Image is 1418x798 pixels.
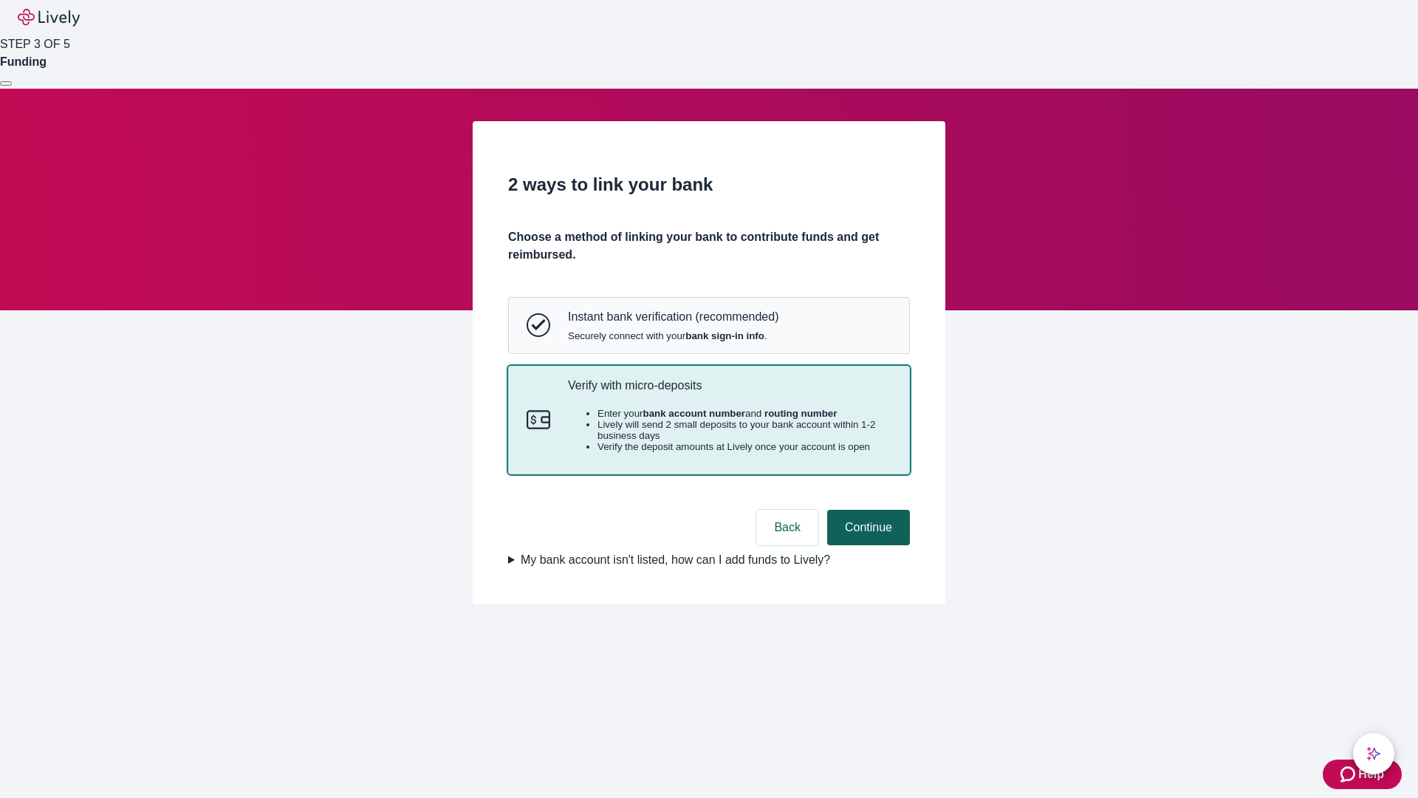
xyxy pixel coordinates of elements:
button: Zendesk support iconHelp [1323,760,1402,789]
button: Continue [827,510,910,545]
img: Lively [18,9,80,27]
svg: Zendesk support icon [1340,765,1358,783]
li: Enter your and [597,408,891,419]
h2: 2 ways to link your bank [508,171,910,198]
button: chat [1353,733,1394,774]
p: Instant bank verification (recommended) [568,310,778,324]
li: Lively will send 2 small deposits to your bank account within 1-2 business days [597,419,891,441]
button: Instant bank verificationInstant bank verification (recommended)Securely connect with yourbank si... [509,298,909,352]
svg: Lively AI Assistant [1366,746,1381,761]
button: Micro-depositsVerify with micro-depositsEnter yourbank account numberand routing numberLively wil... [509,366,909,474]
li: Verify the deposit amounts at Lively once your account is open [597,441,891,452]
summary: My bank account isn't listed, how can I add funds to Lively? [508,551,910,569]
strong: bank account number [643,408,746,419]
h4: Choose a method of linking your bank to contribute funds and get reimbursed. [508,228,910,264]
svg: Micro-deposits [527,408,550,432]
span: Securely connect with your . [568,330,778,341]
p: Verify with micro-deposits [568,378,891,392]
strong: bank sign-in info [685,330,764,341]
svg: Instant bank verification [527,313,550,337]
strong: routing number [764,408,837,419]
span: Help [1358,765,1384,783]
button: Back [756,510,818,545]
